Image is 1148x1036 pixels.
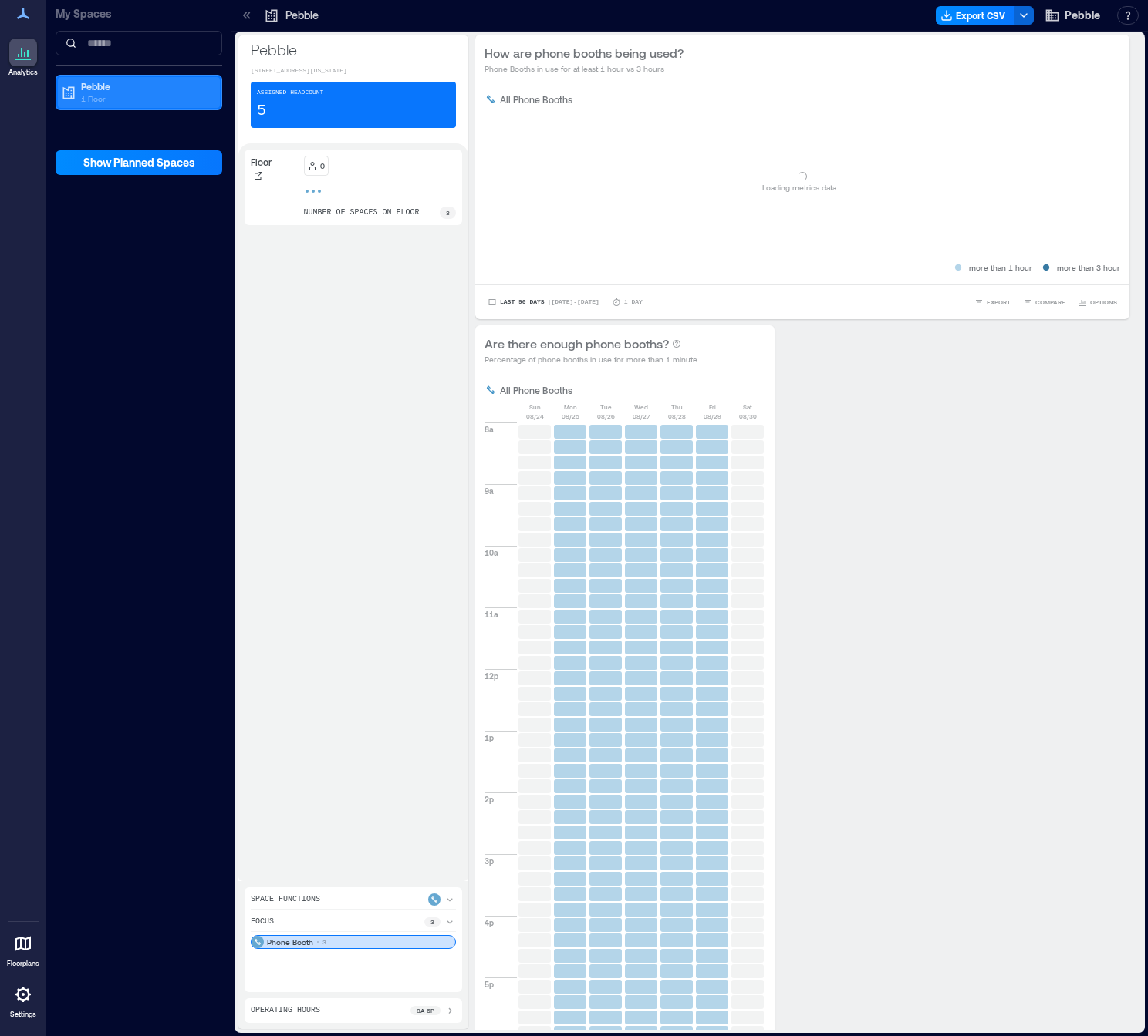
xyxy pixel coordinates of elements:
button: COMPARE [1020,294,1069,310]
p: 4p [485,917,494,929]
p: How are phone booths being used? [485,44,684,62]
p: 11a [485,608,498,621]
p: Floor [251,156,272,168]
p: Assigned Headcount [257,88,323,97]
p: 3p [485,855,494,867]
p: 3 [430,917,434,927]
p: Operating Hours [251,1004,320,1017]
p: Are there enough phone booths? [485,335,669,353]
p: Mon [564,402,577,412]
p: Sun [529,402,541,412]
span: COMPARE [1035,298,1065,307]
p: 0 [320,160,325,172]
p: Tue [600,402,612,412]
p: Settings [10,1010,36,1019]
span: Pebble [1065,8,1100,23]
p: 5p [485,978,494,991]
p: number of spaces on floor [304,207,420,219]
a: Settings [5,976,42,1024]
p: 1 Day [624,298,643,307]
p: Pebble [81,80,211,92]
p: 10a [485,547,498,559]
p: Phone Booths in use for at least 1 hour vs 3 hours [485,62,684,75]
p: more than 1 hour [969,261,1032,274]
span: Show Planned Spaces [83,155,195,170]
button: Last 90 Days |[DATE]-[DATE] [485,294,603,310]
p: My Spaces [56,6,222,22]
button: OPTIONS [1075,294,1120,310]
p: 3 [446,208,450,217]
p: All Phone Booths [500,93,572,106]
a: Analytics [4,34,42,82]
button: Pebble [1040,3,1105,28]
button: Export CSV [936,6,1015,25]
span: OPTIONS [1090,298,1117,307]
p: Wed [634,402,648,412]
p: Floorplans [7,959,39,968]
p: Percentage of phone booths in use for more than 1 minute [485,353,697,365]
p: 3 [322,937,326,947]
p: All Phone Booths [500,384,572,396]
p: Loading metrics data ... [762,181,843,193]
p: [STREET_ADDRESS][US_STATE] [251,66,456,76]
p: 12p [485,670,498,682]
p: 8a - 6p [417,1006,434,1015]
p: Fri [709,402,716,412]
p: 2p [485,793,494,806]
p: Pebble [251,39,456,60]
a: Floorplans [2,925,44,973]
p: 5 [257,100,266,122]
p: Space Functions [251,893,320,906]
p: Pebble [285,8,319,23]
p: 08/25 [562,412,579,421]
span: EXPORT [987,298,1011,307]
p: 08/26 [597,412,615,421]
p: 9a [485,485,494,497]
button: EXPORT [971,294,1014,310]
p: Analytics [8,68,38,77]
p: 08/30 [739,412,757,421]
p: 8a [485,423,494,436]
p: 08/24 [526,412,544,421]
p: 08/28 [668,412,686,421]
p: 1 Floor [81,92,211,105]
button: Show Planned Spaces [56,150,222,175]
p: focus [251,916,274,928]
p: 1p [485,732,494,744]
p: Sat [743,402,752,412]
p: 08/29 [704,412,721,421]
p: 08/27 [633,412,650,421]
p: more than 3 hour [1057,261,1120,274]
p: Thu [671,402,683,412]
p: Phone Booth [267,936,313,948]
